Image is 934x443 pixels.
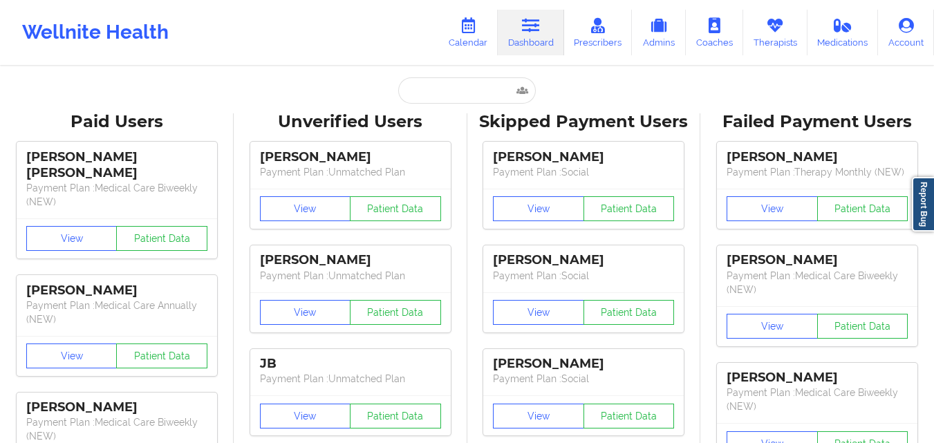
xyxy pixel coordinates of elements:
button: View [727,196,818,221]
div: [PERSON_NAME] [26,399,207,415]
p: Payment Plan : Medical Care Biweekly (NEW) [26,181,207,209]
div: [PERSON_NAME] [PERSON_NAME] [26,149,207,181]
p: Payment Plan : Therapy Monthly (NEW) [727,165,908,179]
div: [PERSON_NAME] [26,283,207,299]
button: View [493,196,584,221]
button: View [260,196,351,221]
div: [PERSON_NAME] [727,252,908,268]
button: View [493,404,584,428]
a: Medications [807,10,879,55]
div: Skipped Payment Users [477,111,691,133]
button: Patient Data [350,300,441,325]
a: Prescribers [564,10,633,55]
button: Patient Data [583,300,675,325]
p: Payment Plan : Medical Care Biweekly (NEW) [26,415,207,443]
button: View [493,300,584,325]
button: Patient Data [817,314,908,339]
div: [PERSON_NAME] [493,252,674,268]
button: View [727,314,818,339]
p: Payment Plan : Unmatched Plan [260,372,441,386]
a: Account [878,10,934,55]
a: Therapists [743,10,807,55]
button: Patient Data [583,196,675,221]
p: Payment Plan : Unmatched Plan [260,269,441,283]
div: [PERSON_NAME] [727,370,908,386]
div: [PERSON_NAME] [493,356,674,372]
button: View [260,404,351,428]
button: Patient Data [817,196,908,221]
p: Payment Plan : Unmatched Plan [260,165,441,179]
button: Patient Data [116,343,207,368]
button: View [260,300,351,325]
div: [PERSON_NAME] [727,149,908,165]
a: Admins [632,10,686,55]
p: Payment Plan : Medical Care Annually (NEW) [26,299,207,326]
p: Payment Plan : Medical Care Biweekly (NEW) [727,386,908,413]
div: [PERSON_NAME] [260,252,441,268]
button: View [26,343,118,368]
a: Dashboard [498,10,564,55]
p: Payment Plan : Medical Care Biweekly (NEW) [727,269,908,296]
p: Payment Plan : Social [493,372,674,386]
button: Patient Data [350,404,441,428]
a: Calendar [438,10,498,55]
div: Failed Payment Users [710,111,924,133]
div: Paid Users [10,111,224,133]
a: Coaches [686,10,743,55]
button: Patient Data [116,226,207,251]
div: [PERSON_NAME] [493,149,674,165]
p: Payment Plan : Social [493,165,674,179]
button: View [26,226,118,251]
button: Patient Data [583,404,675,428]
div: [PERSON_NAME] [260,149,441,165]
div: JB [260,356,441,372]
div: Unverified Users [243,111,458,133]
p: Payment Plan : Social [493,269,674,283]
button: Patient Data [350,196,441,221]
a: Report Bug [912,177,934,232]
